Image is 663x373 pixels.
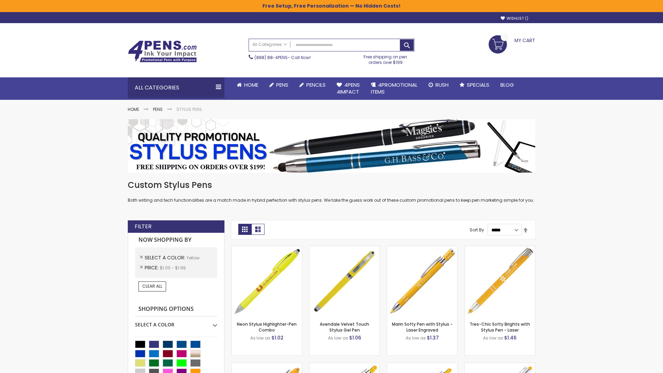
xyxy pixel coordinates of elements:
[231,77,264,93] a: Home
[160,265,186,271] span: $1.00 - $1.99
[406,335,426,341] span: As low as
[465,246,535,252] a: Tres-Chic Softy Brights with Stylus Pen - Laser-Yellow
[138,281,166,291] a: Clear All
[153,106,163,112] a: Pens
[271,334,284,341] span: $1.02
[504,334,517,341] span: $1.46
[392,321,453,333] a: Marin Softy Pen with Stylus - Laser Engraved
[186,255,200,261] span: Yellow
[232,246,302,316] img: Neon Stylus Highlighter-Pen Combo-Yellow
[135,302,217,317] strong: Shopping Options
[387,246,457,316] img: Marin Softy Pen with Stylus - Laser Engraved-Yellow
[128,180,535,203] div: Both writing and tech functionalities are a match made in hybrid perfection with stylus pens. We ...
[142,283,162,289] span: Clear All
[309,246,379,316] img: Avendale Velvet Touch Stylus Gel Pen-Yellow
[387,363,457,369] a: Phoenix Softy Brights Gel with Stylus Pen - Laser-Yellow
[238,224,251,235] strong: Grid
[276,81,288,88] span: Pens
[320,321,369,333] a: Avendale Velvet Touch Stylus Gel Pen
[249,39,290,50] a: All Categories
[135,233,217,247] strong: Now Shopping by
[128,106,139,112] a: Home
[465,363,535,369] a: Tres-Chic Softy with Stylus Top Pen - ColorJet-Yellow
[254,55,311,60] span: - Call Now!
[371,81,417,95] span: 4PROMOTIONAL ITEMS
[427,334,439,341] span: $1.37
[500,81,514,88] span: Blog
[387,246,457,252] a: Marin Softy Pen with Stylus - Laser Engraved-Yellow
[250,335,270,341] span: As low as
[328,335,348,341] span: As low as
[128,77,224,98] div: All Categories
[145,254,186,261] span: Select A Color
[470,227,484,233] label: Sort By
[145,264,160,271] span: Price
[135,316,217,328] div: Select A Color
[365,77,423,100] a: 4PROMOTIONALITEMS
[435,81,449,88] span: Rush
[232,363,302,369] a: Ellipse Softy Brights with Stylus Pen - Laser-Yellow
[244,81,258,88] span: Home
[254,55,288,60] a: (888) 88-4PENS
[470,321,530,333] a: Tres-Chic Softy Brights with Stylus Pen - Laser
[454,77,495,93] a: Specials
[128,40,197,63] img: 4Pens Custom Pens and Promotional Products
[501,16,528,21] a: Wishlist
[232,246,302,252] a: Neon Stylus Highlighter-Pen Combo-Yellow
[331,77,365,100] a: 4Pens4impact
[467,81,489,88] span: Specials
[465,246,535,316] img: Tres-Chic Softy Brights with Stylus Pen - Laser-Yellow
[128,180,535,191] h1: Custom Stylus Pens
[294,77,331,93] a: Pencils
[309,363,379,369] a: Phoenix Softy Brights with Stylus Pen - Laser-Yellow
[252,42,287,47] span: All Categories
[495,77,519,93] a: Blog
[264,77,294,93] a: Pens
[176,106,202,112] strong: Stylus Pens
[135,223,152,230] strong: Filter
[423,77,454,93] a: Rush
[306,81,326,88] span: Pencils
[357,51,415,65] div: Free shipping on pen orders over $199
[483,335,503,341] span: As low as
[337,81,360,95] span: 4Pens 4impact
[349,334,361,341] span: $1.06
[309,246,379,252] a: Avendale Velvet Touch Stylus Gel Pen-Yellow
[237,321,297,333] a: Neon Stylus Highlighter-Pen Combo
[128,119,535,173] img: Stylus Pens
